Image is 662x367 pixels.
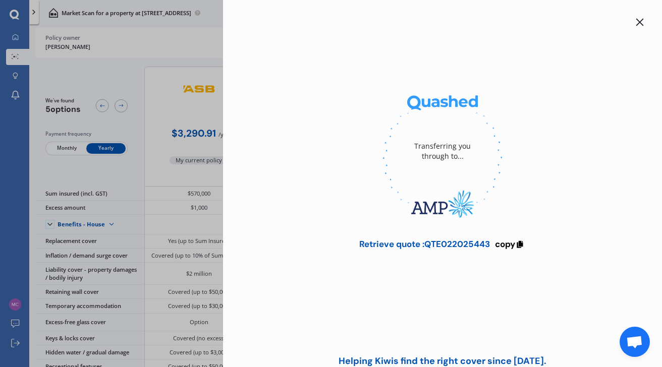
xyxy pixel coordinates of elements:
[382,181,503,227] img: AMP.webp
[620,327,650,357] a: Open chat
[495,238,515,250] span: copy
[359,239,490,249] div: Retrieve quote : QTE022025443
[332,356,554,366] div: Helping Kiwis find the right cover since [DATE].
[402,121,483,181] div: Transferring you through to...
